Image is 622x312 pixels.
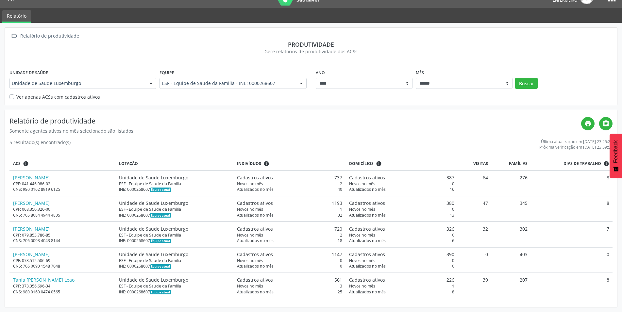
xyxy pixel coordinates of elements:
td: 47 [458,196,491,222]
div: Unidade de Saude Luxemburgo [119,200,230,206]
td: 8 [531,171,613,196]
span: Novos no mês [349,232,375,238]
span: Cadastros ativos [237,251,273,258]
div: Unidade de Saude Luxemburgo [119,276,230,283]
span: Atualizados no mês [237,238,274,243]
a: Tania [PERSON_NAME] Leao [13,277,75,283]
div: INE: 0000268607 [119,212,230,218]
span: Novos no mês [237,232,263,238]
label: Unidade de saúde [9,68,48,78]
span: Atualizados no mês [349,263,386,269]
span: Atualizados no mês [349,238,386,243]
div: 326 [349,225,454,232]
div: 8 [349,289,454,295]
div: CPF: 073.512.506-69 [13,258,112,263]
div: 0 [237,258,342,263]
div: 1 [349,283,454,289]
div: Unidade de Saude Luxemburgo [119,225,230,232]
td: 0 [458,247,491,273]
div: 18 [237,238,342,243]
a: [PERSON_NAME] [13,200,50,206]
span: Novos no mês [349,206,375,212]
a: print [581,117,595,130]
div: 720 [237,225,342,232]
span: Feedback [613,140,619,163]
div: 0 [349,206,454,212]
div: 0 [237,263,342,269]
span: Atualizados no mês [349,187,386,192]
div: ESF - Equipe de Saude da Familia [119,283,230,289]
th: Visitas [458,157,491,171]
span: Novos no mês [237,283,263,289]
div: 380 [349,200,454,206]
td: 345 [491,196,531,222]
span: Atualizados no mês [237,187,274,192]
div: INE: 0000268607 [119,238,230,243]
span: Esta é a equipe atual deste Agente [150,290,171,294]
span: Atualizados no mês [237,263,274,269]
span: Novos no mês [349,283,375,289]
button: Buscar [515,78,538,89]
div: CNS: 980 0162 8919 6125 [13,187,112,192]
span: Atualizados no mês [349,212,386,218]
div: Próxima verificação em [DATE] 23:59:59 [539,144,613,150]
span: Cadastros ativos [237,200,273,206]
div: 1147 [237,251,342,258]
i: Dias em que o(a) ACS fez pelo menos uma visita, ou ficha de cadastro individual ou cadastro domic... [603,161,609,167]
i:  [9,31,19,41]
span: Atualizados no mês [349,289,386,295]
div: 40 [237,187,342,192]
div: 387 [349,174,454,181]
div: Unidade de Saude Luxemburgo [119,251,230,258]
span: ACS [13,161,21,167]
label: Ver apenas ACSs com cadastros ativos [16,93,100,100]
div: Relatório de produtividade [19,31,80,41]
span: Atualizados no mês [237,212,274,218]
span: Novos no mês [349,258,375,263]
a: [PERSON_NAME] [13,226,50,232]
span: ESF - Equipe de Saude da Familia - INE: 0000268607 [162,80,293,87]
div: 32 [237,212,342,218]
div: CNS: 980 0160 0474 0565 [13,289,112,295]
span: Esta é a equipe atual deste Agente [150,239,171,243]
td: 0 [531,247,613,273]
span: Cadastros ativos [237,276,273,283]
span: Novos no mês [237,258,263,263]
div: 6 [349,238,454,243]
span: Esta é a equipe atual deste Agente [150,264,171,269]
a: [PERSON_NAME] [13,251,50,257]
div: 2 [237,181,342,187]
div: 16 [349,187,454,192]
div: 737 [237,174,342,181]
td: 7 [531,222,613,247]
div: Unidade de Saude Luxemburgo [119,174,230,181]
div: 25 [237,289,342,295]
span: Novos no mês [349,181,375,187]
div: 2 [237,232,342,238]
div: Somente agentes ativos no mês selecionado são listados [9,127,581,134]
div: CPF: 373.356.696-34 [13,283,112,289]
div: Gere relatórios de produtividade dos ACSs [9,48,613,55]
div: CNS: 705 8084 4944 4835 [13,212,112,218]
a:  [599,117,613,130]
span: Domicílios [349,161,374,167]
span: Cadastros ativos [349,225,385,232]
div: CNS: 706 0093 4043 8144 [13,238,112,243]
div: INE: 0000268607 [119,289,230,295]
div: INE: 0000268607 [119,263,230,269]
a: Relatório [2,10,31,23]
label: Mês [416,68,424,78]
div: INE: 0000268607 [119,187,230,192]
span: Cadastros ativos [237,225,273,232]
td: 64 [458,171,491,196]
td: 403 [491,247,531,273]
div: 1193 [237,200,342,206]
td: 207 [491,273,531,298]
span: Cadastros ativos [349,174,385,181]
div: 5 resultado(s) encontrado(s) [9,139,71,150]
td: 32 [458,222,491,247]
span: Esta é a equipe atual deste Agente [150,188,171,192]
label: Ano [316,68,325,78]
div: ESF - Equipe de Saude da Familia [119,232,230,238]
div: 226 [349,276,454,283]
